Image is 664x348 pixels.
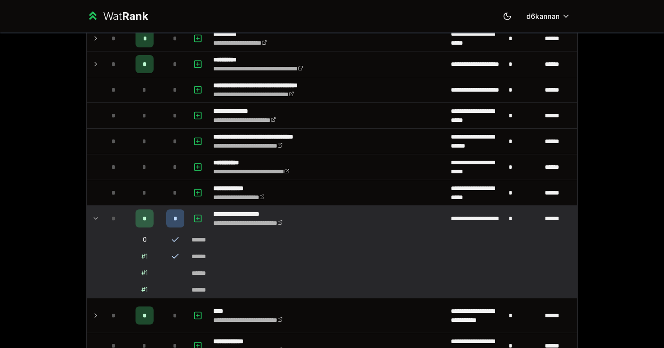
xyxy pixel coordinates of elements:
[126,232,163,248] td: 0
[526,11,560,22] span: d6kannan
[122,9,148,23] span: Rank
[519,8,578,24] button: d6kannan
[86,9,148,23] a: WatRank
[141,269,148,278] div: # 1
[141,285,148,294] div: # 1
[141,252,148,261] div: # 1
[103,9,148,23] div: Wat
